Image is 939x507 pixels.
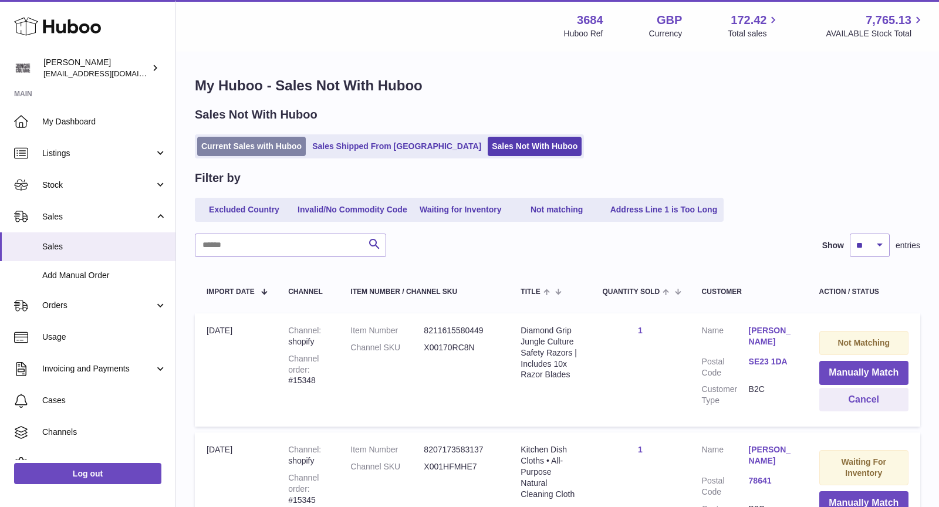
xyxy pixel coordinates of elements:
span: 172.42 [731,12,766,28]
div: Kitchen Dish Cloths • All-Purpose Natural Cleaning Cloth [521,444,579,499]
div: #15348 [288,353,327,387]
span: Import date [207,288,255,296]
button: Cancel [819,388,908,412]
span: Title [521,288,540,296]
strong: Channel [288,326,321,335]
a: 172.42 Total sales [728,12,780,39]
h1: My Huboo - Sales Not With Huboo [195,76,920,95]
span: Add Manual Order [42,270,167,281]
dd: B2C [749,384,796,406]
a: 1 [638,445,643,454]
strong: 3684 [577,12,603,28]
dd: X00170RC8N [424,342,497,353]
strong: GBP [657,12,682,28]
span: Channels [42,427,167,438]
a: SE23 1DA [749,356,796,367]
dd: X001HFMHE7 [424,461,497,472]
a: 78641 [749,475,796,486]
div: Diamond Grip Jungle Culture Safety Razors | Includes 10x Razor Blades [521,325,579,380]
a: 1 [638,326,643,335]
button: Manually Match [819,361,908,385]
a: Invalid/No Commodity Code [293,200,411,219]
strong: Channel [288,445,321,454]
dt: Postal Code [702,475,749,498]
dt: Customer Type [702,384,749,406]
span: Listings [42,148,154,159]
span: 7,765.13 [866,12,911,28]
a: Log out [14,463,161,484]
span: Sales [42,211,154,222]
a: Not matching [510,200,604,219]
span: Cases [42,395,167,406]
span: Quantity Sold [602,288,660,296]
span: Total sales [728,28,780,39]
img: theinternationalventure@gmail.com [14,59,32,77]
span: Settings [42,458,167,469]
span: Usage [42,332,167,343]
td: [DATE] [195,313,276,427]
a: Current Sales with Huboo [197,137,306,156]
div: [PERSON_NAME] [43,57,149,79]
div: #15345 [288,472,327,506]
a: Sales Shipped From [GEOGRAPHIC_DATA] [308,137,485,156]
div: Huboo Ref [564,28,603,39]
span: Orders [42,300,154,311]
dt: Postal Code [702,356,749,378]
h2: Sales Not With Huboo [195,107,317,123]
strong: Not Matching [837,338,890,347]
strong: Waiting For Inventory [842,457,886,478]
span: entries [896,240,920,251]
strong: Channel order [288,473,319,494]
div: shopify [288,444,327,467]
a: Address Line 1 is Too Long [606,200,722,219]
div: Action / Status [819,288,908,296]
dt: Item Number [350,325,424,336]
a: Sales Not With Huboo [488,137,582,156]
div: Item Number / Channel SKU [350,288,497,296]
span: Sales [42,241,167,252]
dt: Item Number [350,444,424,455]
div: shopify [288,325,327,347]
dd: 8207173583137 [424,444,497,455]
label: Show [822,240,844,251]
span: Invoicing and Payments [42,363,154,374]
a: [PERSON_NAME] [749,444,796,467]
span: AVAILABLE Stock Total [826,28,925,39]
span: My Dashboard [42,116,167,127]
div: Channel [288,288,327,296]
div: Currency [649,28,683,39]
span: Stock [42,180,154,191]
dt: Name [702,444,749,469]
dt: Channel SKU [350,461,424,472]
dt: Name [702,325,749,350]
a: Excluded Country [197,200,291,219]
h2: Filter by [195,170,241,186]
dt: Channel SKU [350,342,424,353]
dd: 8211615580449 [424,325,497,336]
a: [PERSON_NAME] [749,325,796,347]
a: 7,765.13 AVAILABLE Stock Total [826,12,925,39]
div: Customer [702,288,796,296]
strong: Channel order [288,354,319,374]
span: [EMAIL_ADDRESS][DOMAIN_NAME] [43,69,173,78]
a: Waiting for Inventory [414,200,508,219]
